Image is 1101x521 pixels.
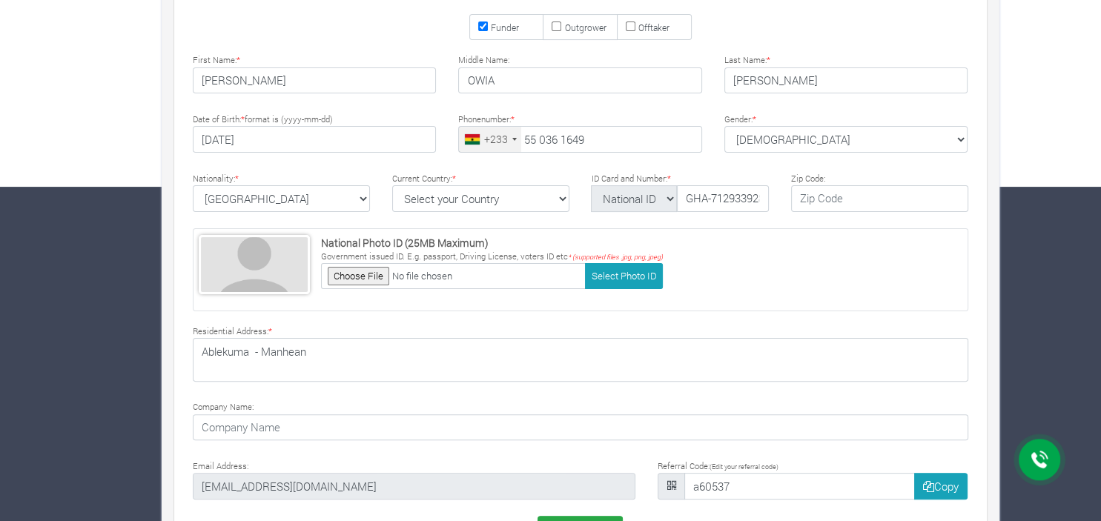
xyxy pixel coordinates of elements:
button: Copy [914,473,968,500]
small: (Edit your referral code) [710,462,778,471]
label: Zip Code: [791,173,825,185]
div: +233 [484,131,508,147]
label: First Name: [193,54,240,67]
label: Date of Birth: format is (yyyy-mm-dd) [193,113,333,126]
small: Offtaker [638,21,669,33]
label: Last Name: [724,54,770,67]
label: Gender: [724,113,756,126]
label: ID Card and Number: [592,173,671,185]
input: Zip Code [791,185,968,212]
i: * (supported files .jpg, png, jpeg) [568,253,663,261]
div: Ghana (Gaana): +233 [459,127,521,152]
label: Residential Address: [193,325,272,338]
label: Current Country: [392,173,456,185]
input: Company Name [193,414,968,441]
label: Middle Name: [458,54,509,67]
label: Phonenumber: [458,113,515,126]
small: Funder [491,21,519,33]
strong: National Photo ID (25MB Maximum) [321,236,489,250]
input: Last Name [724,67,968,94]
label: Referral Code: [658,460,778,473]
input: Phone Number [458,126,702,153]
input: Outgrower [552,21,561,31]
small: Outgrower [564,21,606,33]
label: Company Name: [193,401,254,414]
p: Government issued ID. E.g. passport, Driving License, voters ID etc [321,250,663,263]
input: Funder [478,21,488,31]
input: Type Date of Birth (YYYY-MM-DD) [193,126,437,153]
input: ID Number [677,185,768,212]
label: Email Address: [193,460,248,473]
button: Select Photo ID [585,263,663,289]
input: Offtaker [626,21,635,31]
label: Nationality: [193,173,239,185]
input: Middle Name [458,67,702,94]
input: First Name [193,67,437,94]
